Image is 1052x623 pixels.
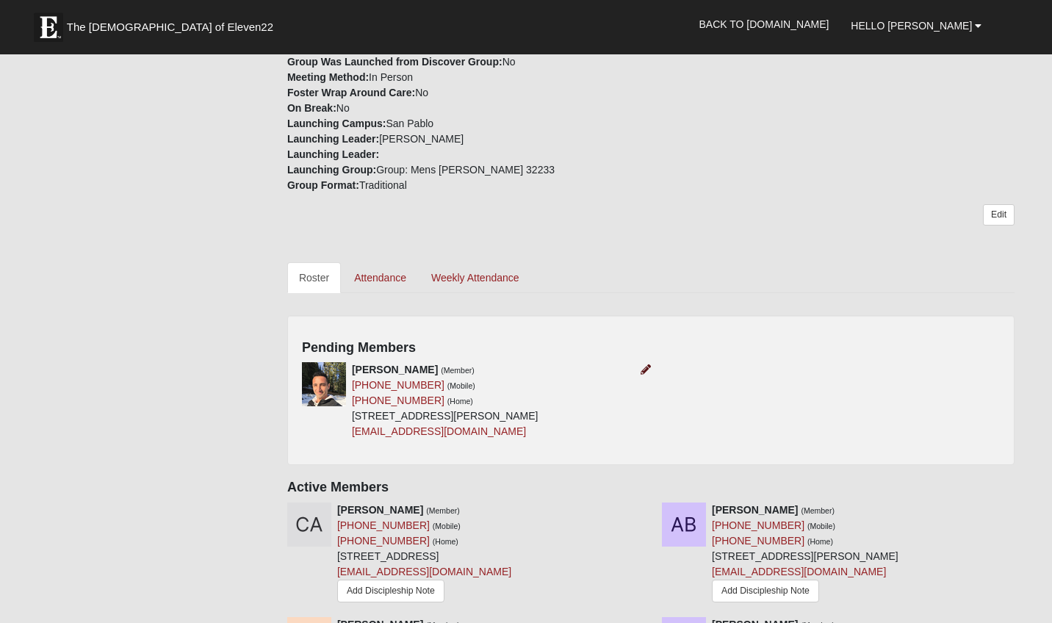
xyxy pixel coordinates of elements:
a: [PHONE_NUMBER] [337,535,430,547]
small: (Member) [801,506,835,515]
h4: Pending Members [302,340,1000,356]
a: [EMAIL_ADDRESS][DOMAIN_NAME] [337,566,511,577]
small: (Home) [807,537,833,546]
strong: [PERSON_NAME] [352,364,438,375]
strong: Group Format: [287,179,359,191]
small: (Mobile) [447,381,475,390]
a: Back to [DOMAIN_NAME] [688,6,840,43]
a: Add Discipleship Note [712,580,819,602]
a: [EMAIL_ADDRESS][DOMAIN_NAME] [352,425,526,437]
a: Roster [287,262,341,293]
small: (Member) [426,506,460,515]
a: Add Discipleship Note [337,580,444,602]
img: Eleven22 logo [34,12,63,42]
small: (Home) [447,397,473,406]
strong: [PERSON_NAME] [337,504,423,516]
div: [STREET_ADDRESS] [337,503,511,606]
a: [PHONE_NUMBER] [352,379,444,391]
strong: On Break: [287,102,336,114]
div: [STREET_ADDRESS][PERSON_NAME] [352,362,538,439]
strong: Foster Wrap Around Care: [287,87,415,98]
strong: [PERSON_NAME] [712,504,798,516]
small: (Mobile) [807,522,835,530]
strong: Launching Group: [287,164,376,176]
div: [STREET_ADDRESS][PERSON_NAME] [712,503,898,606]
strong: Launching Leader: [287,133,379,145]
strong: Launching Leader: [287,148,379,160]
span: Hello [PERSON_NAME] [851,20,972,32]
a: [PHONE_NUMBER] [712,519,804,531]
span: The [DEMOGRAPHIC_DATA] of Eleven22 [67,20,273,35]
small: (Home) [433,537,458,546]
small: (Member) [441,366,475,375]
strong: Launching Campus: [287,118,386,129]
strong: Group Was Launched from Discover Group: [287,56,502,68]
a: Hello [PERSON_NAME] [840,7,992,44]
a: Edit [983,204,1015,226]
a: [PHONE_NUMBER] [352,395,444,406]
a: [PHONE_NUMBER] [712,535,804,547]
a: Weekly Attendance [419,262,531,293]
a: Attendance [342,262,418,293]
strong: Meeting Method: [287,71,369,83]
h4: Active Members [287,480,1015,496]
small: (Mobile) [433,522,461,530]
a: The [DEMOGRAPHIC_DATA] of Eleven22 [26,5,320,42]
a: [PHONE_NUMBER] [337,519,430,531]
a: [EMAIL_ADDRESS][DOMAIN_NAME] [712,566,886,577]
